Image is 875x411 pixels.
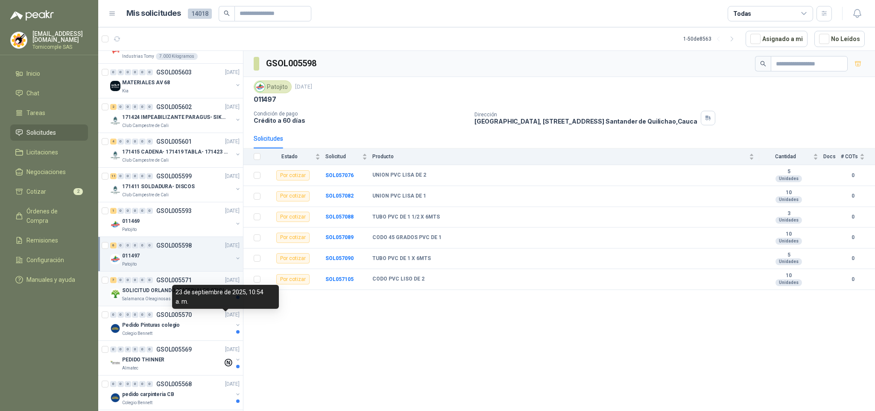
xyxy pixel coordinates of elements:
[110,289,120,299] img: Company Logo
[156,139,192,145] p: GSOL005601
[125,312,131,318] div: 0
[814,31,865,47] button: No Leídos
[110,69,117,75] div: 0
[733,9,751,18] div: Todas
[325,193,354,199] a: SOL057082
[110,323,120,334] img: Company Logo
[132,242,138,248] div: 0
[139,208,146,214] div: 0
[122,122,169,129] p: Club Campestre de Cali
[110,310,241,337] a: 0 0 0 0 0 0 GSOL005570[DATE] Company LogoPedido Pinturas colegioColegio Bennett
[117,104,124,110] div: 0
[26,167,66,177] span: Negociaciones
[776,175,802,182] div: Unidades
[117,208,124,214] div: 0
[325,172,354,178] a: SOL057076
[10,183,88,200] a: Cotizar2
[110,136,241,164] a: 4 0 0 0 0 0 GSOL005601[DATE] Company Logo171415 CADENA- 171419 TABLA- 171423 VARILLAClub Campestr...
[10,124,88,141] a: Solicitudes
[26,255,64,265] span: Configuración
[325,276,354,282] a: SOL057105
[474,112,697,118] p: Dirección
[10,164,88,180] a: Negociaciones
[110,208,117,214] div: 1
[122,390,174,399] p: pedido carpinteria CB
[132,69,138,75] div: 0
[132,173,138,179] div: 0
[139,312,146,318] div: 0
[132,381,138,387] div: 0
[841,275,865,284] b: 0
[372,172,426,179] b: UNION PVC LISA DE 2
[156,277,192,283] p: GSOL005571
[10,203,88,229] a: Órdenes de Compra
[117,242,124,248] div: 0
[188,9,212,19] span: 14018
[110,104,117,110] div: 2
[110,344,241,372] a: 0 0 0 0 0 0 GSOL005569[DATE] Company LogoPEDIDO THINNERAlmatec
[372,154,747,160] span: Producto
[266,154,313,160] span: Estado
[266,57,318,70] h3: GSOL005598
[254,95,276,104] p: 011497
[295,83,312,91] p: [DATE]
[110,102,241,129] a: 2 0 0 0 0 0 GSOL005602[DATE] Company Logo171424 IMPEABILIZANTE PARAGUS- SIKALASTICClub Campestre ...
[372,255,431,262] b: TUBO PVC DE 1 X 6MTS
[122,88,129,95] p: Kia
[110,393,120,403] img: Company Logo
[26,148,58,157] span: Licitaciones
[122,79,170,87] p: MATERIALES AV 68
[132,208,138,214] div: 0
[122,287,228,295] p: SOLICITUD ORLANDO MATERIALES OFICINA - CALI
[325,234,354,240] a: SOL057089
[117,312,124,318] div: 0
[139,381,146,387] div: 0
[117,277,124,283] div: 0
[841,171,865,180] b: 0
[276,212,310,222] div: Por cotizar
[759,210,818,217] b: 3
[372,276,424,283] b: CODO PVC LISO DE 2
[156,69,192,75] p: GSOL005603
[759,154,811,160] span: Cantidad
[73,188,83,195] span: 2
[26,207,80,225] span: Órdenes de Compra
[325,214,354,220] a: SOL057088
[132,104,138,110] div: 0
[276,253,310,263] div: Por cotizar
[325,154,360,160] span: Solicitud
[122,365,138,372] p: Almatec
[110,254,120,264] img: Company Logo
[759,231,818,238] b: 10
[110,139,117,145] div: 4
[117,346,124,352] div: 0
[325,255,354,261] a: SOL057090
[125,346,131,352] div: 0
[117,69,124,75] div: 0
[254,134,283,143] div: Solicitudes
[156,312,192,318] p: GSOL005570
[225,68,240,77] p: [DATE]
[823,148,841,165] th: Docs
[156,173,192,179] p: GSOL005599
[110,346,117,352] div: 0
[474,118,697,125] p: [GEOGRAPHIC_DATA], [STREET_ADDRESS] Santander de Quilichao , Cauca
[276,274,310,284] div: Por cotizar
[139,104,146,110] div: 0
[110,115,120,126] img: Company Logo
[156,242,192,248] p: GSOL005598
[776,196,802,203] div: Unidades
[110,275,241,302] a: 7 0 0 0 0 0 GSOL005571[DATE] Company LogoSOLICITUD ORLANDO MATERIALES OFICINA - CALISalamanca Ole...
[225,103,240,111] p: [DATE]
[110,240,241,268] a: 6 0 0 0 0 0 GSOL005598[DATE] Company Logo011497Patojito
[122,261,137,268] p: Patojito
[759,189,818,196] b: 10
[122,217,140,225] p: 011469
[254,117,468,124] p: Crédito a 60 días
[146,242,153,248] div: 0
[26,275,75,284] span: Manuales y ayuda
